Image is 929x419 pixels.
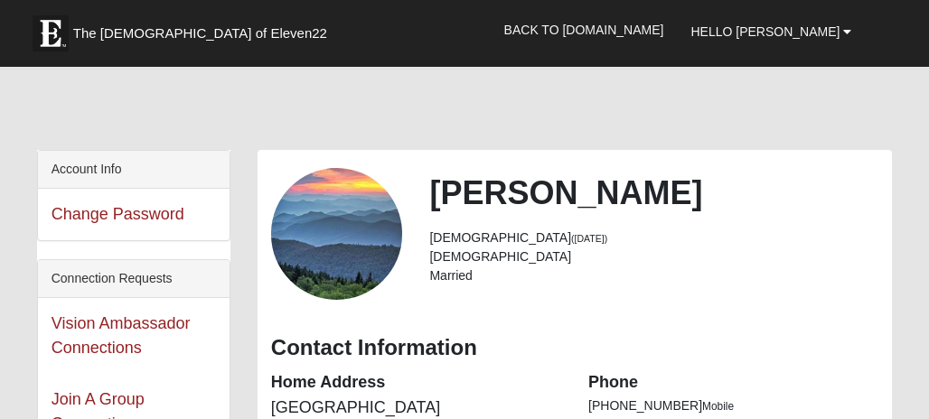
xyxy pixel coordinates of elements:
[33,15,69,51] img: Eleven22 logo
[571,233,607,244] small: ([DATE])
[52,205,184,223] a: Change Password
[588,371,878,395] dt: Phone
[429,173,878,212] h2: [PERSON_NAME]
[73,24,327,42] span: The [DEMOGRAPHIC_DATA] of Eleven22
[52,314,191,357] a: Vision Ambassador Connections
[38,260,230,298] div: Connection Requests
[271,335,878,361] h3: Contact Information
[271,371,561,395] dt: Home Address
[429,228,878,247] li: [DEMOGRAPHIC_DATA]
[23,6,385,51] a: The [DEMOGRAPHIC_DATA] of Eleven22
[588,396,878,415] li: [PHONE_NUMBER]
[429,247,878,266] li: [DEMOGRAPHIC_DATA]
[491,7,678,52] a: Back to [DOMAIN_NAME]
[702,400,734,413] span: Mobile
[677,9,865,54] a: Hello [PERSON_NAME]
[690,24,840,39] span: Hello [PERSON_NAME]
[429,266,878,285] li: Married
[271,168,403,300] a: View Fullsize Photo
[38,151,230,189] div: Account Info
